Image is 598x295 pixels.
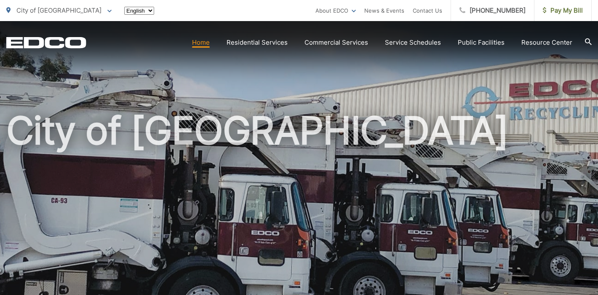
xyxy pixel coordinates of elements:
[543,5,583,16] span: Pay My Bill
[192,38,210,48] a: Home
[315,5,356,16] a: About EDCO
[413,5,442,16] a: Contact Us
[364,5,404,16] a: News & Events
[16,6,101,14] span: City of [GEOGRAPHIC_DATA]
[304,38,368,48] a: Commercial Services
[458,38,505,48] a: Public Facilities
[521,38,572,48] a: Resource Center
[124,7,154,15] select: Select a language
[385,38,441,48] a: Service Schedules
[6,37,86,48] a: EDCD logo. Return to the homepage.
[227,38,288,48] a: Residential Services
